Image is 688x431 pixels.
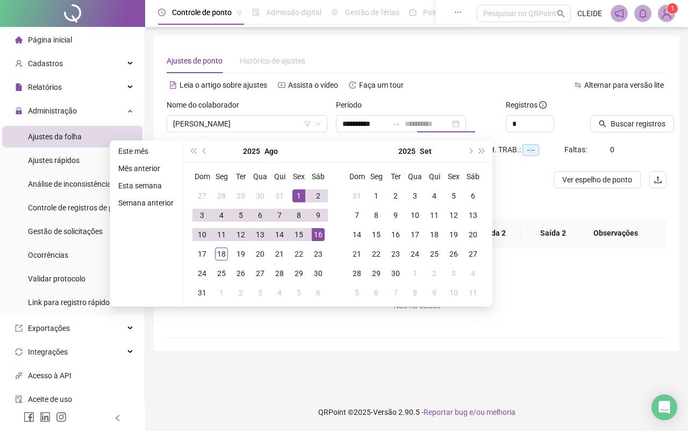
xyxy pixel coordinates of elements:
[405,244,425,264] td: 2025-09-24
[463,283,483,302] td: 2025-10-11
[231,186,250,206] td: 2025-07-29
[15,83,23,91] span: file
[336,99,369,111] label: Período
[192,244,212,264] td: 2025-08-17
[312,228,325,241] div: 16
[231,225,250,244] td: 2025-08-12
[428,286,441,299] div: 9
[370,267,383,280] div: 29
[444,225,463,244] td: 2025-09-19
[145,393,688,431] footer: QRPoint © 2025 - 2.90.5 -
[489,144,564,156] div: H. TRAB.:
[192,167,212,186] th: Dom
[114,179,178,192] li: Esta semana
[114,162,178,175] li: Mês anterior
[654,175,662,184] span: upload
[250,167,270,186] th: Qua
[309,186,328,206] td: 2025-08-02
[231,283,250,302] td: 2025-09-02
[231,167,250,186] th: Ter
[349,81,356,89] span: history
[425,283,444,302] td: 2025-10-09
[15,372,23,379] span: api
[392,119,400,128] span: swap-right
[273,248,286,260] div: 21
[270,283,289,302] td: 2025-09-04
[254,286,267,299] div: 3
[266,8,321,17] span: Admissão digital
[562,174,632,186] span: Ver espelho de ponto
[590,115,674,132] button: Buscar registros
[273,189,286,202] div: 31
[289,264,309,283] td: 2025-08-29
[373,408,397,416] span: Versão
[231,244,250,264] td: 2025-08-19
[367,206,386,225] td: 2025-09-08
[467,209,479,222] div: 13
[425,244,444,264] td: 2025-09-25
[270,264,289,283] td: 2025-08-28
[420,140,432,162] button: month panel
[359,81,404,89] span: Faça um tour
[370,286,383,299] div: 6
[347,186,367,206] td: 2025-08-31
[408,228,421,241] div: 17
[577,8,602,19] span: CLEIDE
[309,206,328,225] td: 2025-08-09
[288,81,338,89] span: Assista o vídeo
[212,264,231,283] td: 2025-08-25
[215,228,228,241] div: 11
[428,267,441,280] div: 2
[196,228,209,241] div: 10
[212,167,231,186] th: Seg
[270,244,289,264] td: 2025-08-21
[234,248,247,260] div: 19
[28,107,77,115] span: Administração
[234,286,247,299] div: 2
[389,228,402,241] div: 16
[506,99,547,111] span: Registros
[651,394,677,420] div: Open Intercom Messenger
[250,225,270,244] td: 2025-08-13
[254,209,267,222] div: 6
[350,189,363,202] div: 31
[367,167,386,186] th: Seg
[254,228,267,241] div: 13
[273,267,286,280] div: 28
[28,298,110,307] span: Link para registro rápido
[557,10,565,18] span: search
[522,144,539,156] span: --:--
[28,59,63,68] span: Cadastros
[599,120,606,128] span: search
[331,9,339,16] span: sun
[425,167,444,186] th: Qui
[173,116,321,132] span: ANA CLAUDIA LISBOA ARRUDA
[215,209,228,222] div: 4
[289,283,309,302] td: 2025-09-05
[24,412,34,422] span: facebook
[367,283,386,302] td: 2025-10-06
[215,189,228,202] div: 28
[192,186,212,206] td: 2025-07-27
[312,189,325,202] div: 2
[15,348,23,356] span: sync
[292,248,305,260] div: 22
[347,206,367,225] td: 2025-09-07
[114,196,178,209] li: Semana anterior
[28,324,70,333] span: Exportações
[250,264,270,283] td: 2025-08-27
[15,107,23,115] span: lock
[370,209,383,222] div: 8
[425,225,444,244] td: 2025-09-18
[192,206,212,225] td: 2025-08-03
[15,395,23,403] span: audit
[270,206,289,225] td: 2025-08-07
[312,267,325,280] div: 30
[447,189,460,202] div: 5
[347,244,367,264] td: 2025-09-21
[196,189,209,202] div: 27
[15,60,23,67] span: user-add
[392,119,400,128] span: to
[212,186,231,206] td: 2025-07-28
[347,225,367,244] td: 2025-09-14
